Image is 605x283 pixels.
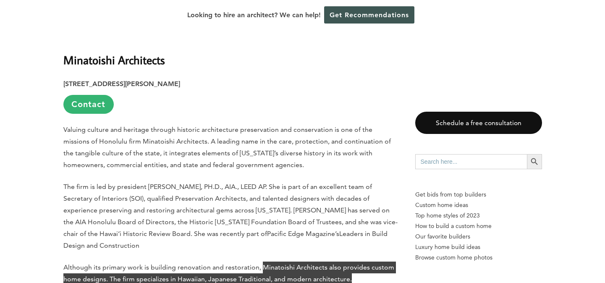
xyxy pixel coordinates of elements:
[415,189,542,200] p: Get bids from top builders
[63,80,180,88] strong: [STREET_ADDRESS][PERSON_NAME]
[63,183,398,238] span: The firm is led by president [PERSON_NAME], PH.D., AIA., LEED AP. She is part of an excellent tea...
[267,230,339,238] span: Pacific Edge Magazine’s
[415,112,542,134] a: Schedule a free consultation
[63,52,165,67] b: Minatoishi Architects
[63,95,114,114] a: Contact
[63,230,388,249] span: Leaders in Build Design and Construction
[415,231,542,242] a: Our favorite builders
[63,263,394,283] span: Although its primary work is building renovation and restoration, Minatoishi Architects also prov...
[415,154,527,169] input: Search here...
[415,242,542,252] a: Luxury home build ideas
[63,126,391,169] span: Valuing culture and heritage through historic architecture preservation and conservation is one o...
[324,6,414,24] a: Get Recommendations
[415,210,542,221] a: Top home styles of 2023
[530,157,539,166] svg: Search
[415,252,542,263] a: Browse custom home photos
[415,200,542,210] a: Custom home ideas
[415,221,542,231] a: How to build a custom home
